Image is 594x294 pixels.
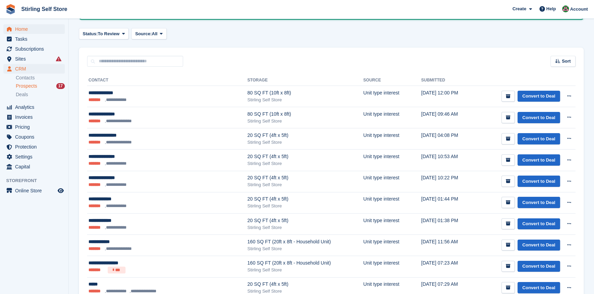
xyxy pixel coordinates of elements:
[421,150,473,171] td: [DATE] 10:53 AM
[546,5,556,12] span: Help
[247,245,363,252] div: Stirling Self Store
[3,54,65,64] a: menu
[83,30,98,37] span: Status:
[421,107,473,128] td: [DATE] 09:46 AM
[57,187,65,195] a: Preview store
[363,234,421,256] td: Unit type interest
[421,234,473,256] td: [DATE] 11:56 AM
[15,54,56,64] span: Sites
[3,34,65,44] a: menu
[421,256,473,277] td: [DATE] 07:23 AM
[247,139,363,146] div: Stirling Self Store
[3,186,65,195] a: menu
[247,259,363,267] div: 160 SQ FT (20ft x 8ft - Household Unit)
[15,34,56,44] span: Tasks
[131,28,167,39] button: Source: All
[363,171,421,192] td: Unit type interest
[421,86,473,107] td: [DATE] 12:00 PM
[247,203,363,209] div: Stirling Self Store
[15,64,56,74] span: CRM
[247,89,363,97] div: 80 SQ FT (10ft x 8ft)
[15,132,56,142] span: Coupons
[3,132,65,142] a: menu
[518,240,560,251] a: Convert to Deal
[56,83,65,89] div: 17
[3,64,65,74] a: menu
[247,281,363,288] div: 20 SQ FT (4ft x 5ft)
[363,192,421,213] td: Unit type interest
[247,238,363,245] div: 160 SQ FT (20ft x 8ft - Household Unit)
[15,162,56,171] span: Capital
[512,5,526,12] span: Create
[518,261,560,272] a: Convert to Deal
[363,256,421,277] td: Unit type interest
[518,112,560,123] a: Convert to Deal
[16,83,37,89] span: Prospects
[15,152,56,162] span: Settings
[518,91,560,102] a: Convert to Deal
[518,133,560,144] a: Convert to Deal
[3,112,65,122] a: menu
[247,132,363,139] div: 20 SQ FT (4ft x 5ft)
[247,153,363,160] div: 20 SQ FT (4ft x 5ft)
[3,102,65,112] a: menu
[3,44,65,54] a: menu
[15,44,56,54] span: Subscriptions
[421,128,473,150] td: [DATE] 04:08 PM
[15,102,56,112] span: Analytics
[16,75,65,81] a: Contacts
[3,152,65,162] a: menu
[421,213,473,234] td: [DATE] 01:38 PM
[363,128,421,150] td: Unit type interest
[247,217,363,224] div: 20 SQ FT (4ft x 5ft)
[247,174,363,181] div: 20 SQ FT (4ft x 5ft)
[518,176,560,187] a: Convert to Deal
[247,97,363,103] div: Stirling Self Store
[98,30,119,37] span: To Review
[135,30,152,37] span: Source:
[15,112,56,122] span: Invoices
[15,186,56,195] span: Online Store
[518,282,560,293] a: Convert to Deal
[363,75,421,86] th: Source
[363,107,421,128] td: Unit type interest
[3,162,65,171] a: menu
[421,75,473,86] th: Submitted
[518,218,560,230] a: Convert to Deal
[56,56,61,62] i: Smart entry sync failures have occurred
[247,75,363,86] th: Storage
[421,171,473,192] td: [DATE] 10:22 PM
[518,154,560,166] a: Convert to Deal
[16,82,65,90] a: Prospects 17
[15,142,56,152] span: Protection
[79,28,129,39] button: Status: To Review
[247,118,363,125] div: Stirling Self Store
[6,177,68,184] span: Storefront
[15,24,56,34] span: Home
[15,122,56,132] span: Pricing
[247,181,363,188] div: Stirling Self Store
[3,24,65,34] a: menu
[19,3,70,15] a: Stirling Self Store
[421,192,473,213] td: [DATE] 01:44 PM
[363,86,421,107] td: Unit type interest
[247,267,363,273] div: Stirling Self Store
[247,224,363,231] div: Stirling Self Store
[3,142,65,152] a: menu
[3,122,65,132] a: menu
[562,5,569,12] img: Lucy
[570,6,588,13] span: Account
[247,160,363,167] div: Stirling Self Store
[247,195,363,203] div: 20 SQ FT (4ft x 5ft)
[16,91,65,98] a: Deals
[16,91,28,98] span: Deals
[363,213,421,234] td: Unit type interest
[152,30,158,37] span: All
[363,150,421,171] td: Unit type interest
[5,4,16,14] img: stora-icon-8386f47178a22dfd0bd8f6a31ec36ba5ce8667c1dd55bd0f319d3a0aa187defe.svg
[87,75,247,86] th: Contact
[518,197,560,208] a: Convert to Deal
[562,58,571,65] span: Sort
[247,111,363,118] div: 80 SQ FT (10ft x 8ft)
